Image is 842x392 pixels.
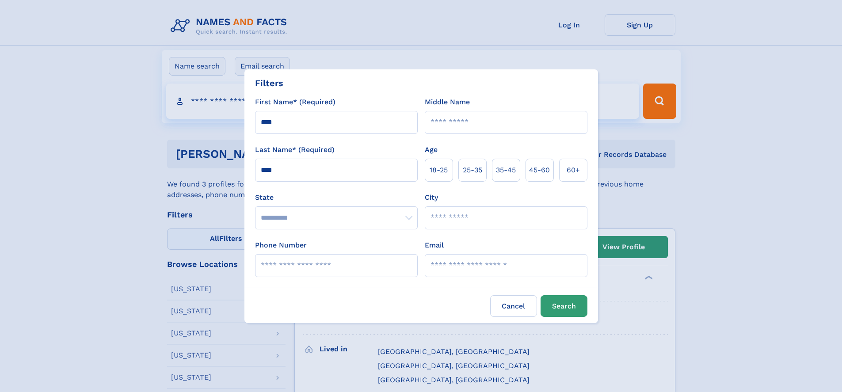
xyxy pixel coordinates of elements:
[529,165,550,175] span: 45‑60
[255,76,283,90] div: Filters
[425,97,470,107] label: Middle Name
[425,240,444,251] label: Email
[255,145,335,155] label: Last Name* (Required)
[567,165,580,175] span: 60+
[255,97,335,107] label: First Name* (Required)
[463,165,482,175] span: 25‑35
[255,240,307,251] label: Phone Number
[425,192,438,203] label: City
[430,165,448,175] span: 18‑25
[255,192,418,203] label: State
[490,295,537,317] label: Cancel
[541,295,587,317] button: Search
[496,165,516,175] span: 35‑45
[425,145,438,155] label: Age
